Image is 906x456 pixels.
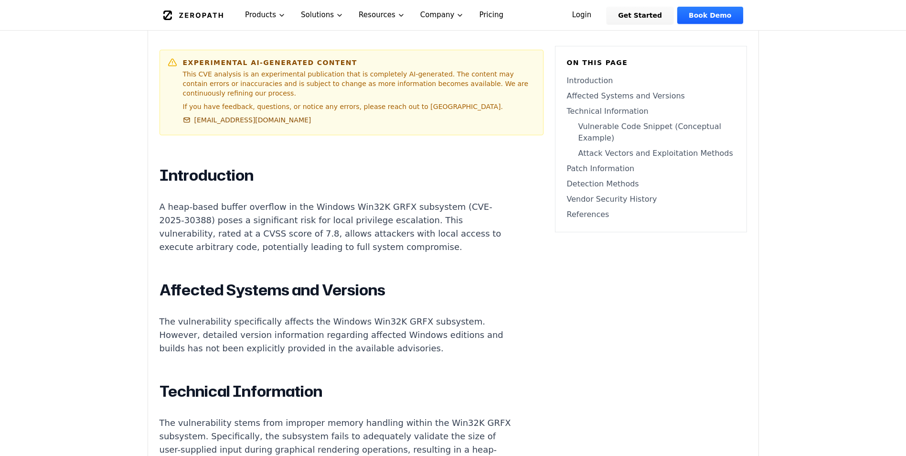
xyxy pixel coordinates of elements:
a: References [567,209,735,220]
a: Vendor Security History [567,194,735,205]
a: Technical Information [567,106,735,117]
p: The vulnerability specifically affects the Windows Win32K GRFX subsystem. However, detailed versi... [160,315,515,355]
h2: Affected Systems and Versions [160,281,515,300]
a: Get Started [607,7,673,24]
h6: On this page [567,58,735,67]
a: Introduction [567,75,735,87]
h2: Technical Information [160,382,515,401]
a: Attack Vectors and Exploitation Methods [567,148,735,159]
a: Affected Systems and Versions [567,90,735,102]
h2: Introduction [160,166,515,185]
a: Detection Methods [567,178,735,190]
p: This CVE analysis is an experimental publication that is completely AI-generated. The content may... [183,69,535,98]
a: Login [561,7,603,24]
a: Book Demo [677,7,743,24]
p: A heap-based buffer overflow in the Windows Win32K GRFX subsystem (CVE-2025-30388) poses a signif... [160,200,515,254]
a: Patch Information [567,163,735,174]
a: Vulnerable Code Snippet (Conceptual Example) [567,121,735,144]
h6: Experimental AI-Generated Content [183,58,535,67]
p: If you have feedback, questions, or notice any errors, please reach out to [GEOGRAPHIC_DATA]. [183,102,535,111]
a: [EMAIL_ADDRESS][DOMAIN_NAME] [183,115,311,125]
